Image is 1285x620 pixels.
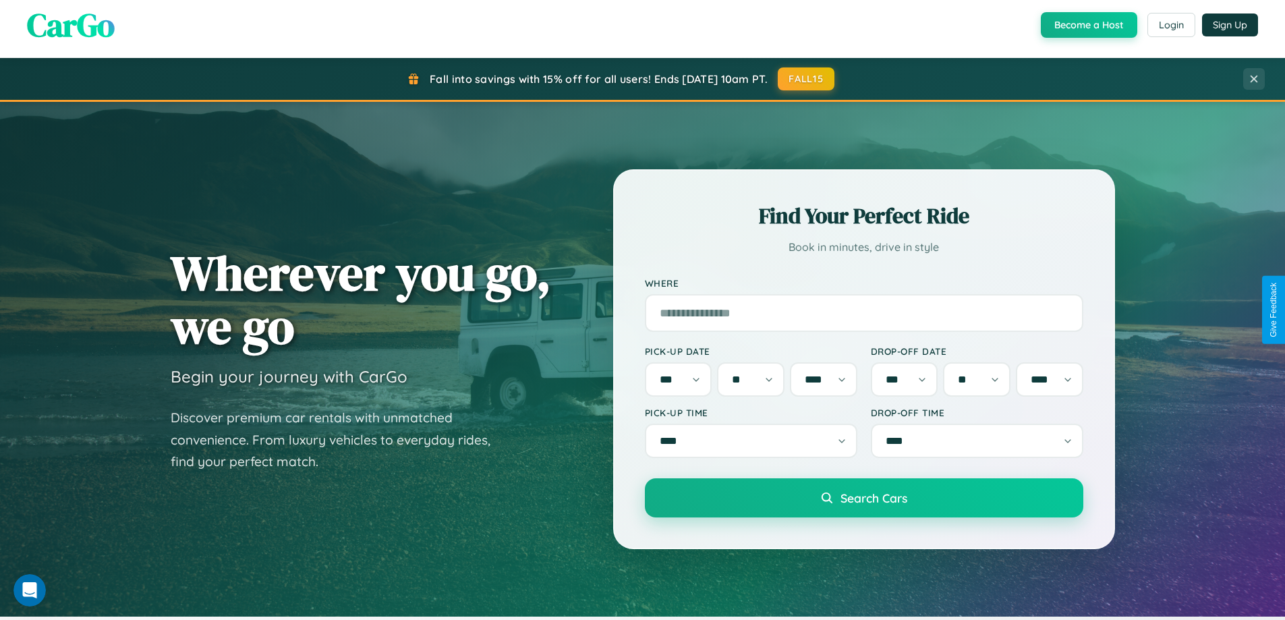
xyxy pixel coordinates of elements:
label: Pick-up Date [645,345,857,357]
button: Search Cars [645,478,1083,517]
h3: Begin your journey with CarGo [171,366,407,387]
label: Drop-off Date [871,345,1083,357]
p: Discover premium car rentals with unmatched convenience. From luxury vehicles to everyday rides, ... [171,407,508,473]
iframe: Intercom live chat [13,574,46,607]
div: Give Feedback [1269,283,1278,337]
span: Search Cars [840,490,907,505]
h2: Find Your Perfect Ride [645,201,1083,231]
button: Become a Host [1041,12,1137,38]
p: Book in minutes, drive in style [645,237,1083,257]
span: Fall into savings with 15% off for all users! Ends [DATE] 10am PT. [430,72,768,86]
button: Sign Up [1202,13,1258,36]
button: FALL15 [778,67,834,90]
button: Login [1147,13,1195,37]
label: Drop-off Time [871,407,1083,418]
h1: Wherever you go, we go [171,246,551,353]
label: Where [645,277,1083,289]
label: Pick-up Time [645,407,857,418]
span: CarGo [27,3,115,47]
